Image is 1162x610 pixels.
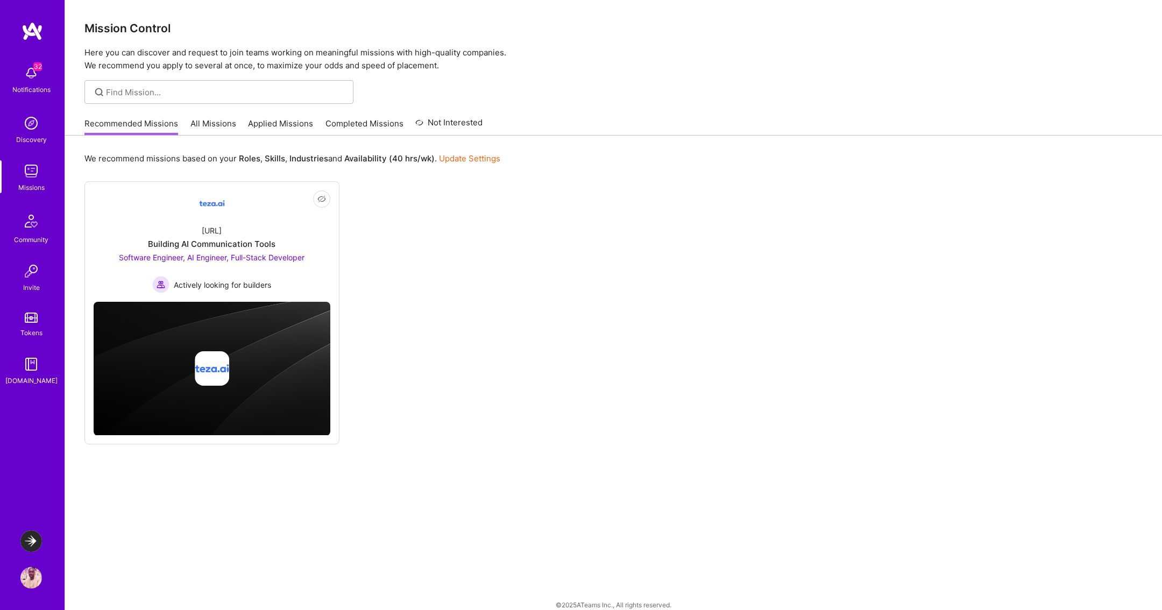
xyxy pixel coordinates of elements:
[84,153,500,164] p: We recommend missions based on your , , and .
[152,276,169,293] img: Actively looking for builders
[344,153,435,164] b: Availability (40 hrs/wk)
[5,375,58,386] div: [DOMAIN_NAME]
[22,22,43,41] img: logo
[20,160,42,182] img: teamwork
[20,260,42,282] img: Invite
[119,253,304,262] span: Software Engineer, AI Engineer, Full-Stack Developer
[16,134,47,145] div: Discovery
[23,282,40,293] div: Invite
[289,153,328,164] b: Industries
[20,567,42,588] img: User Avatar
[202,225,222,236] div: [URL]
[20,327,42,338] div: Tokens
[190,118,236,136] a: All Missions
[20,353,42,375] img: guide book
[84,46,1143,72] p: Here you can discover and request to join teams working on meaningful missions with high-quality ...
[20,112,42,134] img: discovery
[439,153,500,164] a: Update Settings
[325,118,403,136] a: Completed Missions
[248,118,313,136] a: Applied Missions
[195,351,229,386] img: Company logo
[33,62,42,71] span: 32
[106,87,345,98] input: Find Mission...
[317,195,326,203] i: icon EyeClosed
[20,530,42,552] img: LaunchDarkly: Experimentation Delivery Team
[20,62,42,84] img: bell
[14,234,48,245] div: Community
[12,84,51,95] div: Notifications
[18,567,45,588] a: User Avatar
[18,208,44,234] img: Community
[174,279,271,290] span: Actively looking for builders
[94,302,330,436] img: cover
[199,190,225,216] img: Company Logo
[94,190,330,293] a: Company Logo[URL]Building AI Communication ToolsSoftware Engineer, AI Engineer, Full-Stack Develo...
[25,313,38,323] img: tokens
[18,530,45,552] a: LaunchDarkly: Experimentation Delivery Team
[18,182,45,193] div: Missions
[84,22,1143,35] h3: Mission Control
[148,238,275,250] div: Building AI Communication Tools
[415,116,483,136] a: Not Interested
[265,153,285,164] b: Skills
[93,86,105,98] i: icon SearchGrey
[84,118,178,136] a: Recommended Missions
[239,153,260,164] b: Roles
